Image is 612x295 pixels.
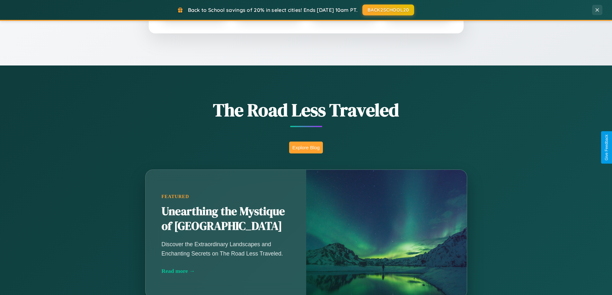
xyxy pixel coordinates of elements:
[162,268,290,274] div: Read more →
[162,204,290,234] h2: Unearthing the Mystique of [GEOGRAPHIC_DATA]
[604,134,609,161] div: Give Feedback
[162,194,290,199] div: Featured
[113,98,499,122] h1: The Road Less Traveled
[289,142,323,153] button: Explore Blog
[162,240,290,258] p: Discover the Extraordinary Landscapes and Enchanting Secrets on The Road Less Traveled.
[362,4,414,15] button: BACK2SCHOOL20
[188,7,358,13] span: Back to School savings of 20% in select cities! Ends [DATE] 10am PT.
